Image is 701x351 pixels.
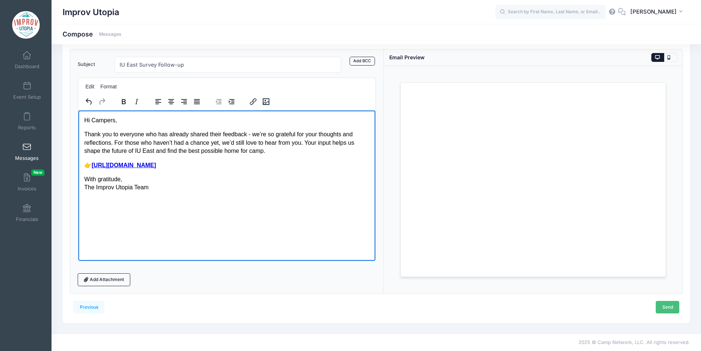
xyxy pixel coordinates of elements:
button: Align left [152,96,164,107]
span: Reports [18,124,36,131]
a: Send [656,301,679,313]
input: Search by First Name, Last Name, or Email... [495,5,606,20]
button: Undo [83,96,95,107]
img: Improv Utopia [12,11,40,39]
div: formatting [113,94,148,109]
button: Insert/edit link [247,96,259,107]
span: 2025 © Camp Network, LLC. All rights reserved. [578,339,690,345]
div: history [78,94,113,109]
span: Format [100,84,117,89]
button: Insert/edit image [260,96,272,107]
span: Dashboard [15,63,39,70]
a: InvoicesNew [10,169,45,195]
h1: Compose [63,30,121,38]
button: Bold [117,96,130,107]
span: Event Setup [13,94,41,100]
div: alignment [148,94,208,109]
button: Align center [165,96,177,107]
div: Email Preview [389,53,425,61]
a: Event Setup [10,78,45,103]
a: Reports [10,108,45,134]
button: Align right [178,96,190,107]
button: Redo [96,96,108,107]
span: New [31,169,45,176]
h1: Improv Utopia [63,4,119,21]
input: Subject [114,57,341,73]
a: Messages [10,139,45,165]
span: Edit [85,84,94,89]
a: Messages [99,32,121,37]
div: indentation [208,94,242,109]
span: Messages [15,155,39,161]
button: Decrease indent [212,96,225,107]
span: [PERSON_NAME] [630,8,677,16]
button: Justify [191,96,203,107]
span: Invoices [18,186,36,192]
div: image [242,94,277,109]
button: Italic [130,96,143,107]
button: Increase indent [225,96,238,107]
a: Dashboard [10,47,45,73]
a: Add Attachment [78,273,131,286]
label: Subject [74,57,111,73]
iframe: Rich Text Area [78,110,376,261]
span: Financials [16,216,38,222]
a: Financials [10,200,45,226]
a: Add BCC [350,57,375,66]
button: [PERSON_NAME] [626,4,690,21]
a: Previous [73,301,105,313]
